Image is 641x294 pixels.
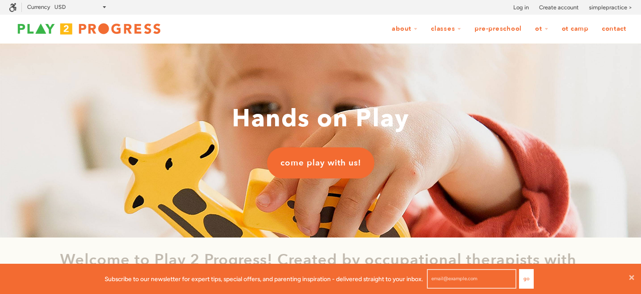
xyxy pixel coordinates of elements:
[513,3,529,12] a: Log in
[529,20,554,37] a: OT
[519,269,534,289] button: Go
[539,3,579,12] a: Create account
[9,20,169,38] img: Play2Progress logo
[267,147,374,178] a: come play with us!
[280,157,361,169] span: come play with us!
[427,269,516,289] input: email@example.com
[105,274,423,284] p: Subscribe to our newsletter for expert tips, special offers, and parenting inspiration - delivere...
[27,4,50,10] label: Currency
[556,20,594,37] a: OT Camp
[596,20,632,37] a: Contact
[386,20,423,37] a: About
[469,20,527,37] a: Pre-Preschool
[589,3,632,12] a: simplepractice >
[425,20,467,37] a: Classes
